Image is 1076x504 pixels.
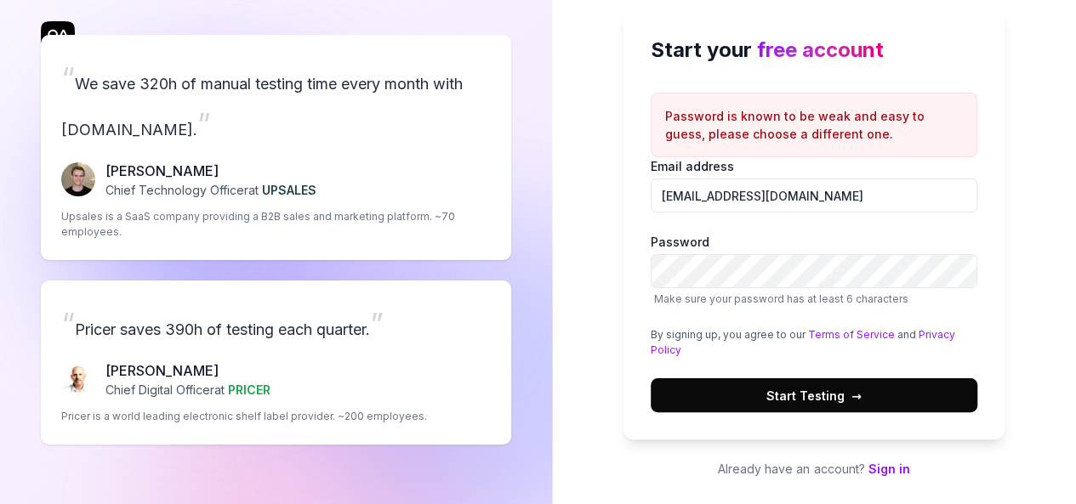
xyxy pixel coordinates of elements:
p: Upsales is a SaaS company providing a B2B sales and marketing platform. ~70 employees. [61,209,491,240]
span: Start Testing [766,387,862,405]
label: Password [651,233,977,307]
p: We save 320h of manual testing time every month with [DOMAIN_NAME]. [61,55,491,147]
span: “ [61,305,75,343]
a: “We save 320h of manual testing time every month with [DOMAIN_NAME].”Fredrik Seidl[PERSON_NAME]Ch... [41,35,511,260]
span: Make sure your password has at least 6 characters [654,292,908,305]
div: By signing up, you agree to our and [651,327,977,358]
p: Pricer saves 390h of testing each quarter. [61,301,491,347]
span: “ [61,59,75,97]
a: Terms of Service [808,328,895,341]
p: Password is known to be weak and easy to guess, please choose a different one. [665,107,963,143]
span: PRICER [228,382,270,397]
label: Email address [651,157,977,212]
h2: Start your [651,35,977,65]
p: [PERSON_NAME] [105,161,316,181]
a: “Pricer saves 390h of testing each quarter.”Chris Chalkitis[PERSON_NAME]Chief Digital Officerat P... [41,280,511,445]
input: Email address [651,178,977,212]
p: Already have an account? [623,460,1005,478]
p: Pricer is a world leading electronic shelf label provider. ~200 employees. [61,409,427,424]
button: Start Testing→ [651,378,977,412]
p: [PERSON_NAME] [105,360,270,381]
p: Chief Digital Officer at [105,381,270,399]
span: ” [370,305,384,343]
a: Sign in [868,462,909,476]
span: → [851,387,862,405]
span: UPSALES [262,183,316,197]
img: Fredrik Seidl [61,162,95,196]
p: Chief Technology Officer at [105,181,316,199]
img: Chris Chalkitis [61,362,95,396]
span: ” [197,105,211,143]
span: free account [757,37,884,62]
input: PasswordMake sure your password has at least 6 characters [651,254,977,288]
